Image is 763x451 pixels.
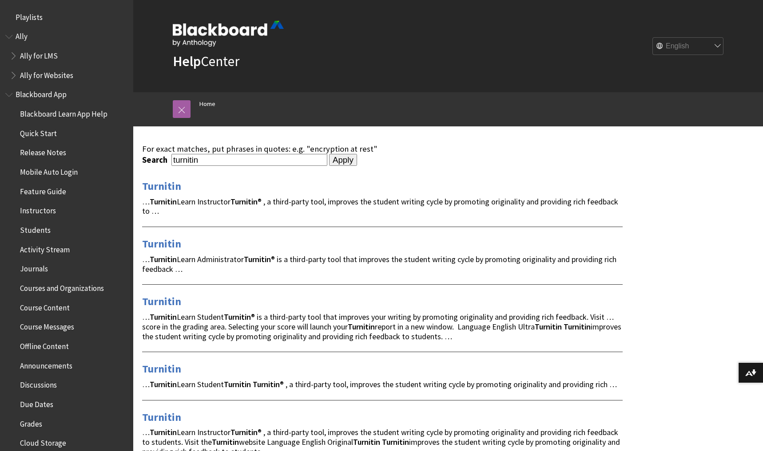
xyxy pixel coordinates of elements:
span: Grades [20,416,42,428]
span: Feature Guide [20,184,66,196]
img: Blackboard by Anthology [173,21,284,47]
span: Due Dates [20,397,53,409]
span: Instructors [20,204,56,216]
span: Release Notes [20,145,66,157]
span: Students [20,223,51,235]
select: Site Language Selector [653,38,724,55]
span: Course Messages [20,320,74,332]
nav: Book outline for Playlists [5,10,128,25]
strong: Turnitin [212,437,239,447]
span: Quick Start [20,126,57,138]
strong: Turnitin [564,322,591,332]
span: … Learn Student ® is a third-party tool that improves your writing by promoting originality and p... [142,312,621,341]
input: Apply [329,154,357,166]
nav: Book outline for Anthology Ally Help [5,29,128,83]
span: Ally for Websites [20,68,73,80]
span: … Learn Administrator ® is a third-party tool that improves the student writing cycle by promotin... [142,254,616,274]
span: Blackboard Learn App Help [20,106,107,118]
a: Turnitin [142,237,181,251]
strong: Turnitin [224,312,251,322]
strong: Help [173,52,201,70]
strong: Turnitin [535,322,562,332]
strong: Turnitin [348,322,375,332]
span: … Learn Instructor ® , a third-party tool, improves the student writing cycle by promoting origin... [142,196,618,216]
a: HelpCenter [173,52,239,70]
label: Search [142,155,170,165]
span: Journals [20,262,48,274]
span: Blackboard App [16,87,67,99]
a: Turnitin [142,410,181,424]
strong: Turnitin [230,427,258,437]
span: Offline Content [20,339,69,351]
strong: Turnitin [150,379,177,389]
a: Turnitin [142,362,181,376]
strong: Turnitin [253,379,280,389]
a: Turnitin [142,294,181,309]
span: Course Content [20,300,70,312]
span: … Learn Student ® , a third-party tool, improves the student writing cycle by promoting originali... [142,379,617,389]
span: Mobile Auto Login [20,165,78,176]
span: Activity Stream [20,242,70,254]
strong: Turnitin [382,437,409,447]
a: Turnitin [142,179,181,193]
strong: Turnitin [150,196,177,207]
span: Announcements [20,358,72,370]
span: Playlists [16,10,43,22]
span: Discussions [20,377,57,389]
span: Ally for LMS [20,48,58,60]
strong: Turnitin [244,254,271,264]
div: For exact matches, put phrases in quotes: e.g. "encryption at rest" [142,144,623,154]
strong: Turnitin [230,196,258,207]
strong: Turnitin [150,427,177,437]
strong: Turnitin [224,379,251,389]
a: Home [199,98,215,110]
strong: Turnitin [353,437,380,447]
span: Cloud Storage [20,435,66,447]
strong: Turnitin [150,254,177,264]
strong: Turnitin [150,312,177,322]
span: Courses and Organizations [20,281,104,293]
span: Ally [16,29,28,41]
